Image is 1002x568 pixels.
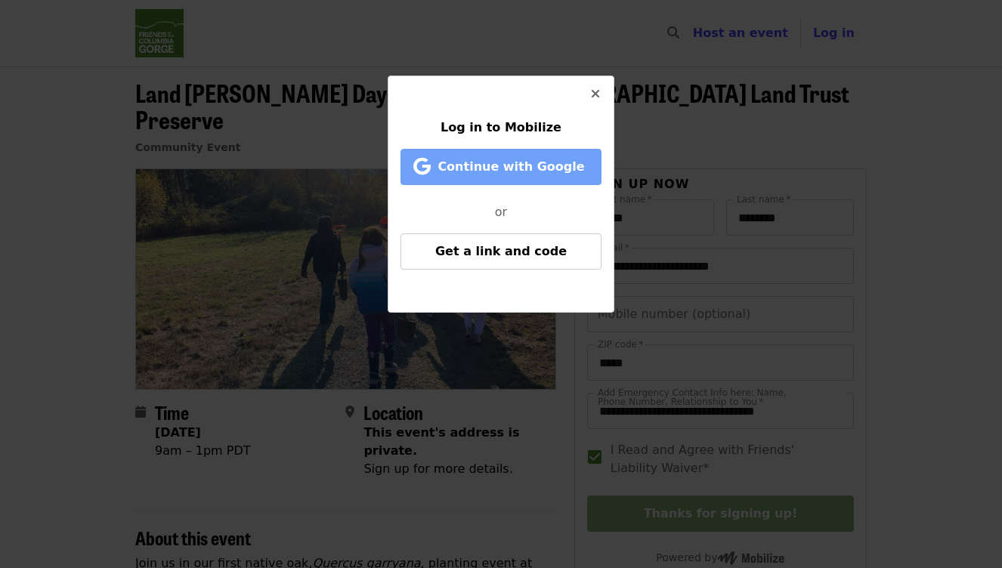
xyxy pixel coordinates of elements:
[438,159,584,174] span: Continue with Google
[577,76,614,113] button: Close
[400,233,602,270] button: Get a link and code
[591,87,600,101] i: times icon
[495,205,507,219] span: or
[400,149,602,185] button: Continue with Google
[413,156,431,177] i: google icon
[441,120,561,134] span: Log in to Mobilize
[435,244,567,258] span: Get a link and code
